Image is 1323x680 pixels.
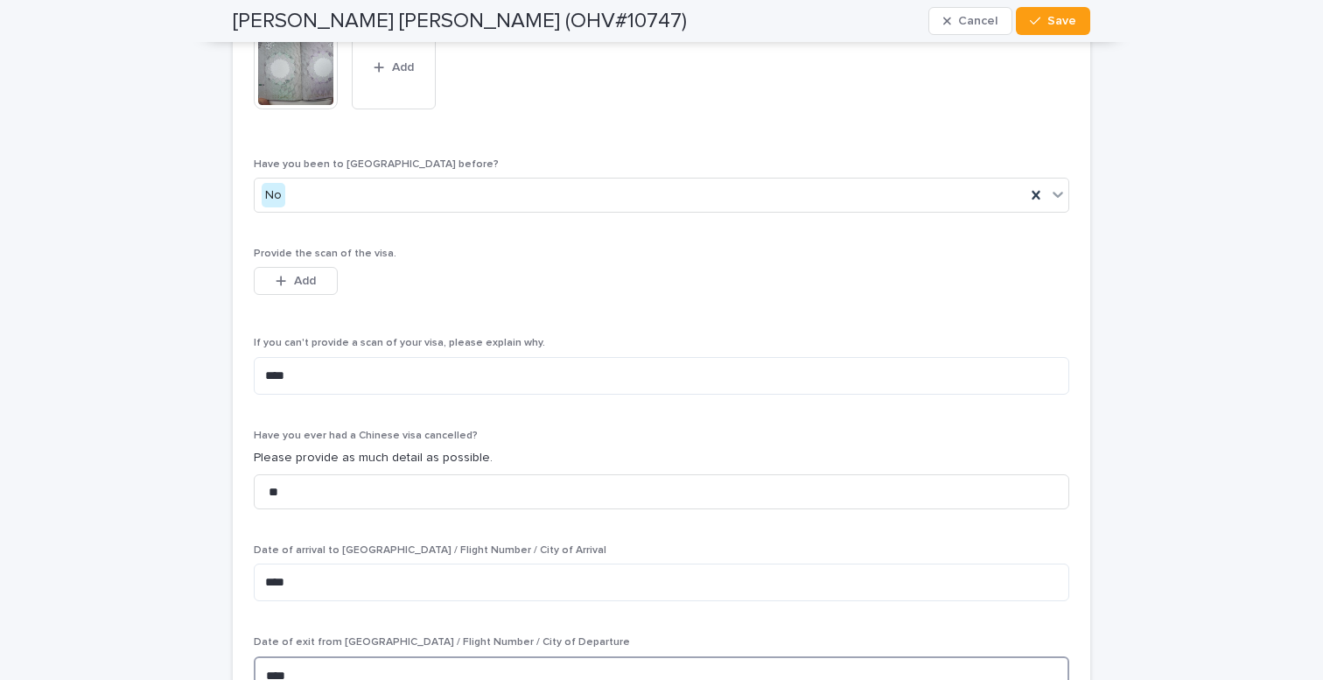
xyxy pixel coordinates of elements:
[958,15,997,27] span: Cancel
[254,637,630,648] span: Date of exit from [GEOGRAPHIC_DATA] / Flight Number / City of Departure
[294,275,316,287] span: Add
[254,338,545,348] span: If you can't provide a scan of your visa, please explain why.
[254,449,1069,467] p: Please provide as much detail as possible.
[254,431,478,441] span: Have you ever had a Chinese visa cancelled?
[233,9,687,34] h2: [PERSON_NAME] [PERSON_NAME] (OHV#10747)
[928,7,1012,35] button: Cancel
[262,183,285,208] div: No
[254,159,499,170] span: Have you been to [GEOGRAPHIC_DATA] before?
[254,249,396,259] span: Provide the scan of the visa.
[1016,7,1090,35] button: Save
[254,545,606,556] span: Date of arrival to [GEOGRAPHIC_DATA] / Flight Number / City of Arrival
[1047,15,1076,27] span: Save
[352,25,436,109] button: Add
[254,267,338,295] button: Add
[392,61,414,74] span: Add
